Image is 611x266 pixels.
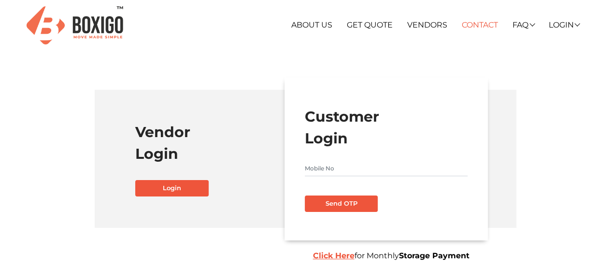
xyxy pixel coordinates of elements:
[407,20,447,29] a: Vendors
[313,251,355,260] a: Click Here
[347,20,393,29] a: Get Quote
[305,161,468,176] input: Mobile No
[306,250,581,262] div: for Monthly
[27,6,123,44] img: Boxigo
[135,121,298,165] h1: Vendor Login
[291,20,332,29] a: About Us
[548,20,579,29] a: Login
[135,180,209,196] a: Login
[512,20,534,29] a: FAQ
[399,251,469,260] b: Storage Payment
[462,20,498,29] a: Contact
[305,106,468,149] h1: Customer Login
[305,196,378,212] button: Send OTP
